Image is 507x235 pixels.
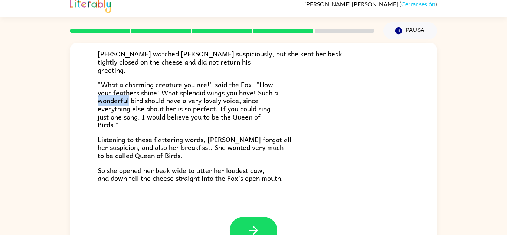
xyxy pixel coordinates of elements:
[98,79,278,130] span: "What a charming creature you are!" said the Fox. "How your feathers shine! What splendid wings y...
[383,22,437,39] button: Pausa
[401,0,435,7] a: Cerrar sesión
[98,165,283,184] span: So she opened her beak wide to utter her loudest caw, and down fell the cheese straight into the ...
[304,0,399,7] span: [PERSON_NAME] [PERSON_NAME]
[98,48,342,75] span: [PERSON_NAME] watched [PERSON_NAME] suspiciously, but she kept her beak tightly closed on the che...
[304,0,437,7] div: ( )
[98,134,291,161] span: Listening to these flattering words, [PERSON_NAME] forgot all her suspicion, and also her breakfa...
